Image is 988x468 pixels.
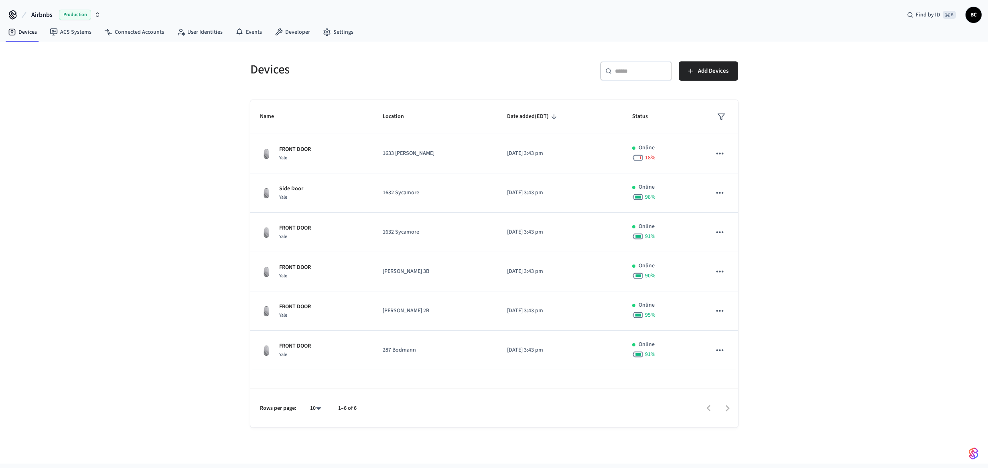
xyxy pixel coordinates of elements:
[639,262,655,270] p: Online
[383,346,488,354] p: 287 Bodmann
[645,154,655,162] span: 18 %
[279,185,303,193] p: Side Door
[260,344,273,357] img: August Wifi Smart Lock 3rd Gen, Silver, Front
[279,233,287,240] span: Yale
[279,145,311,154] p: FRONT DOOR
[507,346,613,354] p: [DATE] 3:43 pm
[306,403,325,414] div: 10
[507,189,613,197] p: [DATE] 3:43 pm
[279,342,311,350] p: FRONT DOOR
[279,194,287,201] span: Yale
[901,8,962,22] div: Find by ID⌘ K
[260,187,273,199] img: August Wifi Smart Lock 3rd Gen, Silver, Front
[645,350,655,358] span: 91 %
[250,100,738,370] table: sticky table
[383,149,488,158] p: 1633 [PERSON_NAME]
[383,110,414,123] span: Location
[679,61,738,81] button: Add Devices
[316,25,360,39] a: Settings
[260,404,296,413] p: Rows per page:
[59,10,91,20] span: Production
[507,228,613,236] p: [DATE] 3:43 pm
[383,307,488,315] p: [PERSON_NAME] 2B
[260,265,273,278] img: August Wifi Smart Lock 3rd Gen, Silver, Front
[943,11,956,19] span: ⌘ K
[279,263,311,272] p: FRONT DOOR
[250,61,489,78] h5: Devices
[639,222,655,231] p: Online
[639,301,655,309] p: Online
[260,305,273,317] img: August Wifi Smart Lock 3rd Gen, Silver, Front
[916,11,940,19] span: Find by ID
[279,273,287,279] span: Yale
[279,224,311,232] p: FRONT DOOR
[2,25,43,39] a: Devices
[383,228,488,236] p: 1632 Sycamore
[645,311,655,319] span: 95 %
[229,25,268,39] a: Events
[966,8,981,22] span: BC
[268,25,316,39] a: Developer
[279,155,287,161] span: Yale
[507,149,613,158] p: [DATE] 3:43 pm
[260,147,273,160] img: August Wifi Smart Lock 3rd Gen, Silver, Front
[645,272,655,280] span: 90 %
[279,351,287,358] span: Yale
[98,25,170,39] a: Connected Accounts
[279,303,311,311] p: FRONT DOOR
[645,232,655,240] span: 91 %
[43,25,98,39] a: ACS Systems
[507,110,559,123] span: Date added(EDT)
[645,193,655,201] span: 98 %
[383,189,488,197] p: 1632 Sycamore
[966,7,982,23] button: BC
[639,183,655,191] p: Online
[260,226,273,239] img: August Wifi Smart Lock 3rd Gen, Silver, Front
[632,110,658,123] span: Status
[969,447,978,460] img: SeamLogoGradient.69752ec5.svg
[639,340,655,349] p: Online
[507,267,613,276] p: [DATE] 3:43 pm
[698,66,728,76] span: Add Devices
[639,144,655,152] p: Online
[507,307,613,315] p: [DATE] 3:43 pm
[260,110,284,123] span: Name
[31,10,53,20] span: Airbnbs
[170,25,229,39] a: User Identities
[383,267,488,276] p: [PERSON_NAME] 3B
[279,312,287,319] span: Yale
[338,404,357,413] p: 1–6 of 6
